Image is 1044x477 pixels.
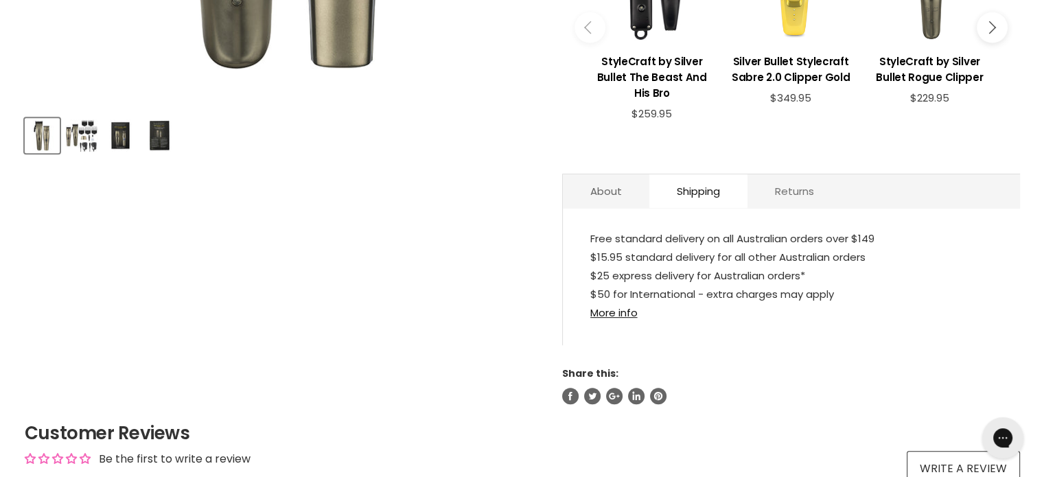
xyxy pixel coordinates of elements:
[728,43,853,92] a: View product:Silver Bullet Stylecraft Sabre 2.0 Clipper Gold
[23,114,540,153] div: Product thumbnails
[590,54,715,101] h3: StyleCraft by Silver Bullet The Beast And His Bro
[143,119,176,152] img: StyleCraft by Silver Bullet Rogue Combo
[649,174,747,208] a: Shipping
[99,452,251,467] div: Be the first to write a review
[65,119,97,152] img: StyleCraft by Silver Bullet Rogue Combo
[142,118,177,153] button: StyleCraft by Silver Bullet Rogue Combo
[26,119,58,152] img: StyleCraft by Silver Bullet Rogue Combo
[562,367,1020,404] aside: Share this:
[64,118,99,153] button: StyleCraft by Silver Bullet Rogue Combo
[103,118,138,153] button: StyleCraft by Silver Bullet Rogue Combo
[728,54,853,85] h3: Silver Bullet Stylecraft Sabre 2.0 Clipper Gold
[25,421,1020,445] h2: Customer Reviews
[631,106,672,121] span: $259.95
[590,229,993,325] p: Free standard delivery on all Australian orders over $149 $15.95 standard delivery for all other ...
[590,305,638,320] a: More info
[910,91,949,105] span: $229.95
[867,54,992,85] h3: StyleCraft by Silver Bullet Rogue Clipper
[975,412,1030,463] iframe: Gorgias live chat messenger
[562,367,618,380] span: Share this:
[563,174,649,208] a: About
[867,43,992,92] a: View product:StyleCraft by Silver Bullet Rogue Clipper
[104,119,137,152] img: StyleCraft by Silver Bullet Rogue Combo
[770,91,811,105] span: $349.95
[747,174,842,208] a: Returns
[25,451,91,467] div: Average rating is 0.00 stars
[590,43,715,108] a: View product:StyleCraft by Silver Bullet The Beast And His Bro
[25,118,60,153] button: StyleCraft by Silver Bullet Rogue Combo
